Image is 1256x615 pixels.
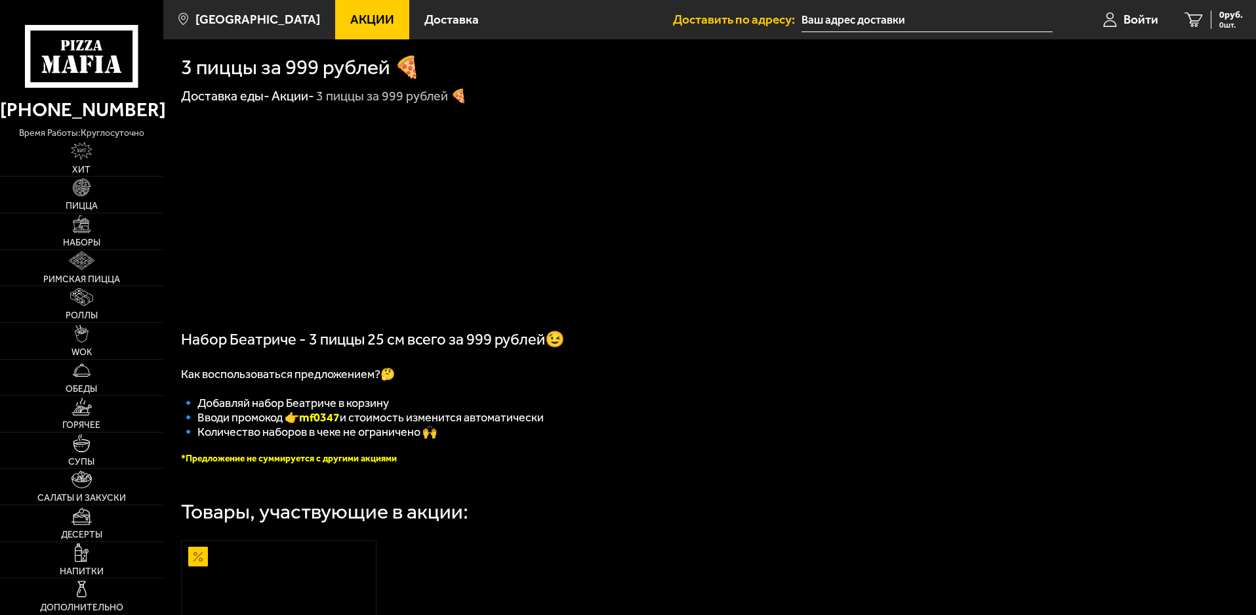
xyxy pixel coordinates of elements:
div: Товары, участвующие в акции: [181,501,468,522]
b: mf0347 [299,410,340,425]
span: Акции [350,13,394,26]
img: Акционный [188,547,208,566]
span: 🔹 Добавляй набор Беатриче в корзину [181,396,389,410]
span: 🔹 Количество наборов в чеке не ограничено 🙌 [181,425,437,439]
font: *Предложение не суммируется с другими акциями [181,453,397,464]
a: Акции- [272,88,314,104]
span: Хит [72,165,91,175]
span: 0 шт. [1219,21,1243,29]
span: Пицца [66,201,98,211]
span: Напитки [60,567,104,576]
span: Десерты [61,530,102,540]
a: Доставка еды- [181,88,270,104]
span: Доставить по адресу: [673,13,801,26]
span: 🔹 Вводи промокод 👉 и стоимость изменится автоматически [181,410,544,425]
span: Супы [68,457,94,467]
span: Набор Беатриче - 3 пиццы 25 см всего за 999 рублей😉 [181,330,565,349]
span: Как воспользоваться предложением?🤔 [181,367,395,381]
span: Роллы [66,311,98,320]
span: [GEOGRAPHIC_DATA] [195,13,320,26]
span: WOK [71,348,92,357]
input: Ваш адрес доставки [801,8,1053,32]
div: 3 пиццы за 999 рублей 🍕 [316,88,467,105]
span: Наборы [63,238,100,247]
span: Войти [1124,13,1158,26]
span: 0 руб. [1219,11,1243,20]
span: Горячее [62,421,100,430]
span: Дополнительно [40,603,123,612]
h1: 3 пиццы за 999 рублей 🍕 [181,57,420,78]
span: Салаты и закуски [37,494,126,503]
span: Обеды [66,385,97,394]
span: Доставка [424,13,479,26]
span: Римская пицца [43,275,120,284]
